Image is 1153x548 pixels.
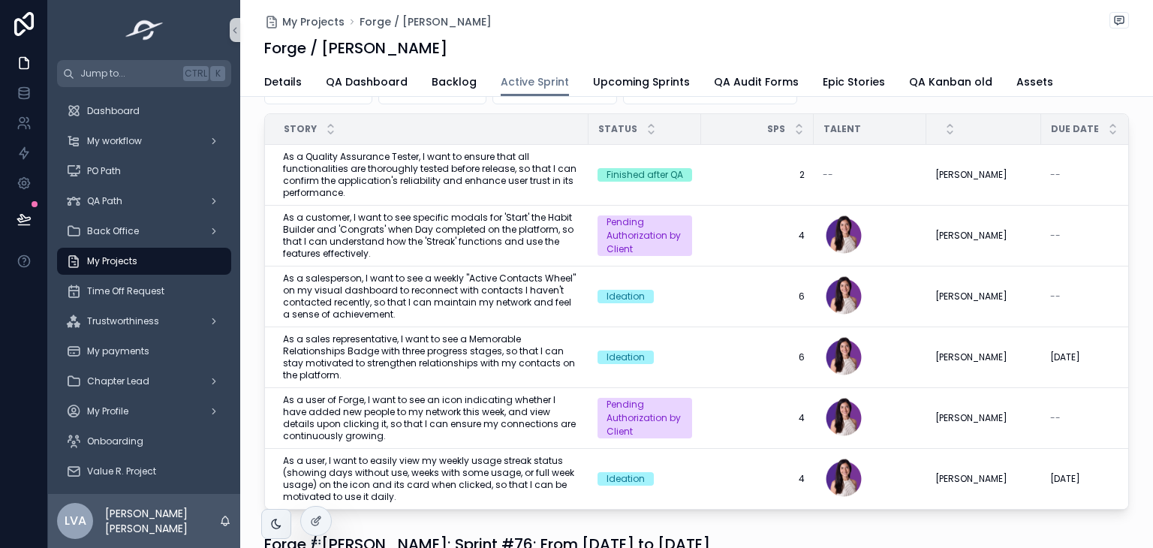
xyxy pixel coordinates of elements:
[714,74,799,89] span: QA Audit Forms
[57,188,231,215] a: QA Path
[65,512,86,530] span: LVA
[105,506,219,536] p: [PERSON_NAME] [PERSON_NAME]
[283,212,580,260] a: As a customer, I want to see specific modals for 'Start' the Habit Builder and 'Congrats' when Da...
[1016,74,1053,89] span: Assets
[87,345,149,357] span: My payments
[57,428,231,455] a: Onboarding
[283,272,580,321] a: As a salesperson, I want to see a weekly "Active Contacts Wheel" on my visual dashboard to reconn...
[87,195,122,207] span: QA Path
[87,135,142,147] span: My workflow
[57,458,231,485] a: Value R. Project
[935,412,1032,424] a: [PERSON_NAME]
[57,128,231,155] a: My workflow
[87,105,140,117] span: Dashboard
[823,169,833,181] span: --
[57,368,231,395] a: Chapter Lead
[1050,291,1061,303] span: --
[432,74,477,89] span: Backlog
[909,68,992,98] a: QA Kanban old
[823,74,885,89] span: Epic Stories
[607,290,645,303] div: Ideation
[283,151,580,199] span: As a Quality Assurance Tester, I want to ensure that all functionalities are thoroughly tested be...
[57,248,231,275] a: My Projects
[710,412,805,424] span: 4
[1050,412,1061,424] span: --
[283,333,580,381] a: As a sales representative, I want to see a Memorable Relationships Badge with three progress stag...
[607,398,683,438] div: Pending Authorization by Client
[909,74,992,89] span: QA Kanban old
[935,169,1032,181] a: [PERSON_NAME]
[593,74,690,89] span: Upcoming Sprints
[48,87,240,494] div: scrollable content
[283,455,580,503] span: As a user, I want to easily view my weekly usage streak status (showing days without use, weeks w...
[1050,230,1145,242] a: --
[935,291,1032,303] a: [PERSON_NAME]
[87,165,121,177] span: PO Path
[1051,123,1099,135] span: Due Date
[598,290,692,303] a: Ideation
[1050,169,1145,181] a: --
[710,169,805,181] a: 2
[501,68,569,97] a: Active Sprint
[121,18,168,42] img: App logo
[284,123,317,135] span: Story
[57,158,231,185] a: PO Path
[935,473,1032,485] a: [PERSON_NAME]
[264,14,345,29] a: My Projects
[598,472,692,486] a: Ideation
[183,66,209,81] span: Ctrl
[607,351,645,364] div: Ideation
[87,225,139,237] span: Back Office
[360,14,492,29] a: Forge / [PERSON_NAME]
[432,68,477,98] a: Backlog
[823,68,885,98] a: Epic Stories
[598,215,692,256] a: Pending Authorization by Client
[710,473,805,485] a: 4
[87,375,149,387] span: Chapter Lead
[57,218,231,245] a: Back Office
[1050,473,1145,485] a: [DATE]
[1050,291,1145,303] a: --
[1050,169,1061,181] span: --
[710,230,805,242] a: 4
[57,98,231,125] a: Dashboard
[598,123,637,135] span: Status
[714,68,799,98] a: QA Audit Forms
[282,14,345,29] span: My Projects
[57,60,231,87] button: Jump to...CtrlK
[87,435,143,447] span: Onboarding
[212,68,224,80] span: K
[710,291,805,303] a: 6
[501,74,569,89] span: Active Sprint
[1050,351,1145,363] a: [DATE]
[57,338,231,365] a: My payments
[935,230,1007,242] span: [PERSON_NAME]
[1050,412,1145,424] a: --
[80,68,177,80] span: Jump to...
[57,398,231,425] a: My Profile
[1050,473,1080,485] span: [DATE]
[87,405,128,417] span: My Profile
[264,38,447,59] h1: Forge / [PERSON_NAME]
[87,255,137,267] span: My Projects
[935,291,1007,303] span: [PERSON_NAME]
[87,465,156,477] span: Value R. Project
[1050,351,1080,363] span: [DATE]
[607,472,645,486] div: Ideation
[283,394,580,442] a: As a user of Forge, I want to see an icon indicating whether I have added new people to my networ...
[710,351,805,363] a: 6
[593,68,690,98] a: Upcoming Sprints
[935,412,1007,424] span: [PERSON_NAME]
[935,230,1032,242] a: [PERSON_NAME]
[598,351,692,364] a: Ideation
[326,68,408,98] a: QA Dashboard
[935,351,1032,363] a: [PERSON_NAME]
